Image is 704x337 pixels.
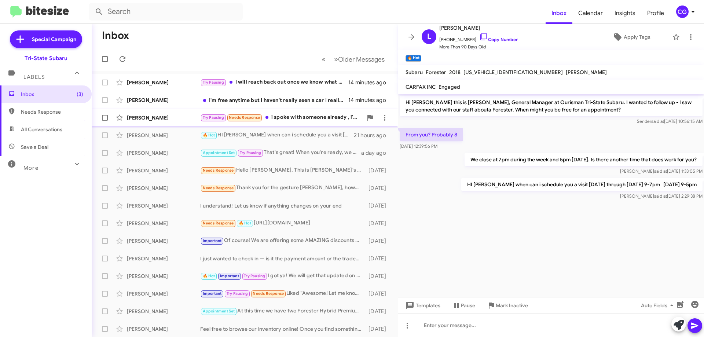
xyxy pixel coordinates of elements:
span: (3) [77,91,83,98]
div: Of course! We are offering some AMAZING discounts on our new inventory. The Forester's we are off... [200,237,365,245]
span: Important [220,274,239,278]
a: Copy Number [479,37,518,42]
button: Apply Tags [594,30,669,44]
span: Needs Response [203,186,234,190]
span: Apply Tags [624,30,650,44]
p: Hi [PERSON_NAME] this is [PERSON_NAME], General Manager at Ourisman Tri-State Subaru. I wanted to... [400,96,703,116]
span: said at [654,168,667,174]
div: [DATE] [365,272,392,280]
div: [DATE] [365,220,392,227]
span: Needs Response [203,168,234,173]
div: [DATE] [365,308,392,315]
div: Tri-State Subaru [25,55,67,62]
a: Inbox [546,3,572,24]
div: I just wanted to check in — is it the payment amount or the trade-in value that’s been holding th... [200,255,365,262]
div: [PERSON_NAME] [127,255,200,262]
span: All Conversations [21,126,62,133]
span: Try Pausing [244,274,265,278]
span: [DATE] 12:39:56 PM [400,143,437,149]
span: Needs Response [203,221,234,226]
nav: Page navigation example [318,52,389,67]
div: i spoke with someone already , i'm available [DATE] when i'm back from vacation [200,113,363,122]
span: 🔥 Hot [203,274,215,278]
span: [US_VEHICLE_IDENTIFICATION_NUMBER] [463,69,563,76]
div: 21 hours ago [354,132,392,139]
span: Labels [23,74,45,80]
span: L [427,31,431,43]
div: [DATE] [365,325,392,333]
a: Insights [609,3,641,24]
input: Search [89,3,243,21]
div: [DATE] [365,184,392,192]
small: 🔥 Hot [406,55,421,62]
span: Mark Inactive [496,299,528,312]
span: Engaged [439,84,460,90]
span: « [322,55,326,64]
span: [PERSON_NAME] [DATE] 1:33:05 PM [620,168,703,174]
span: [PHONE_NUMBER] [439,32,518,43]
div: [PERSON_NAME] [127,96,200,104]
button: Pause [446,299,481,312]
div: CG [676,6,689,18]
span: 🔥 Hot [203,133,215,138]
div: [PERSON_NAME] [127,202,200,209]
p: From you? Probably 8 [400,128,463,141]
div: I will reach back out once we know what we're dealing with financially [200,78,348,87]
a: Profile [641,3,670,24]
span: CARFAX INC [406,84,436,90]
span: Special Campaign [32,36,76,43]
div: [URL][DOMAIN_NAME] [200,219,365,227]
div: [PERSON_NAME] [127,237,200,245]
span: [PERSON_NAME] [439,23,518,32]
span: said at [651,118,664,124]
button: Previous [317,52,330,67]
div: Feel free to browse our inventory online! Once you find something you like, let’s set up an appoi... [200,325,365,333]
span: Try Pausing [203,80,224,85]
span: Needs Response [21,108,83,116]
div: [PERSON_NAME] [127,272,200,280]
p: We close at 7pm during the week and 5pm [DATE]. Is there another time that does work for you? [465,153,703,166]
span: Inbox [21,91,83,98]
div: HI [PERSON_NAME] when can i schedule you a visit [DATE] through [DATE] 9-7pm [DATE] 9-5pm [200,131,354,139]
span: Try Pausing [227,291,248,296]
div: [PERSON_NAME] [127,149,200,157]
span: Auto Fields [641,299,676,312]
span: Calendar [572,3,609,24]
span: Try Pausing [203,115,224,120]
button: Auto Fields [635,299,682,312]
div: I'm free anytime but I haven't really seen a car I really like since the Jetta was sold [200,96,348,104]
div: [PERSON_NAME] [127,220,200,227]
span: Pause [461,299,475,312]
div: Thank you for the gesture [PERSON_NAME], however the BRZ driver my grandson Loves the car. So it ... [200,184,365,192]
span: Subaru [406,69,423,76]
span: Forester [426,69,446,76]
div: [PERSON_NAME] [127,114,200,121]
span: Important [203,238,222,243]
div: [PERSON_NAME] [127,167,200,174]
div: I understand! Let us know if anything changes on your end [200,202,365,209]
div: At this time we have two Forester Hybrid Premium here. Did you want to set up a time to stop in a... [200,307,365,315]
p: HI [PERSON_NAME] when can i schedule you a visit [DATE] through [DATE] 9-7pm [DATE] 9-5pm [461,178,703,191]
div: [PERSON_NAME] [127,132,200,139]
span: More [23,165,38,171]
span: 2018 [449,69,461,76]
div: [PERSON_NAME] [127,79,200,86]
div: [PERSON_NAME] [127,290,200,297]
div: 14 minutes ago [348,96,392,104]
span: Save a Deal [21,143,48,151]
div: 14 minutes ago [348,79,392,86]
div: [DATE] [365,202,392,209]
span: Important [203,291,222,296]
div: [DATE] [365,255,392,262]
div: That's great! When you're ready, we can set up an appointment to explore your options. Let me kno... [200,149,361,157]
span: More Than 90 Days Old [439,43,518,51]
div: [DATE] [365,290,392,297]
span: [PERSON_NAME] [DATE] 2:29:38 PM [620,193,703,199]
span: Sender [DATE] 10:56:15 AM [637,118,703,124]
span: Templates [404,299,440,312]
span: » [334,55,338,64]
div: [PERSON_NAME] [127,184,200,192]
button: CG [670,6,696,18]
